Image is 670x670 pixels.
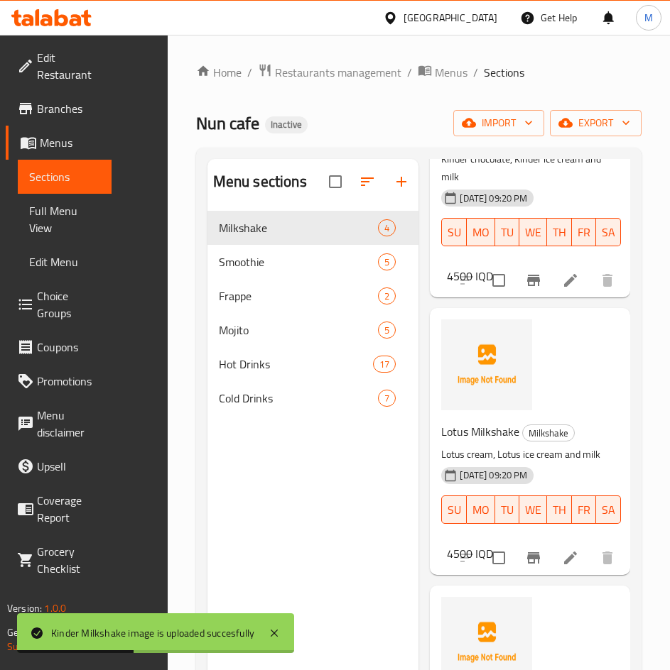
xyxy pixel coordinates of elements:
[40,134,100,151] span: Menus
[6,279,112,330] a: Choice Groups
[37,49,100,83] span: Edit Restaurant
[553,222,566,243] span: TH
[453,110,544,136] button: import
[219,253,378,270] span: Smoothie
[441,421,519,442] span: Lotus Milkshake
[484,64,524,81] span: Sections
[219,356,373,373] span: Hot Drinks
[379,324,395,337] span: 5
[378,253,396,270] div: items
[484,265,514,295] span: Select to update
[441,218,467,246] button: SU
[219,322,378,339] span: Mojito
[501,222,514,243] span: TU
[51,625,254,641] div: Kinder Milkshake image is uploaded succesfully
[525,222,541,243] span: WE
[495,218,519,246] button: TU
[590,263,625,297] button: delete
[484,543,514,573] span: Select to update
[562,272,579,289] a: Edit menu item
[418,63,468,82] a: Menus
[207,347,419,381] div: Hot Drinks17
[547,218,572,246] button: TH
[18,194,112,245] a: Full Menu View
[37,339,100,356] span: Coupons
[29,253,100,270] span: Edit Menu
[378,390,396,407] div: items
[6,398,112,449] a: Menu disclaimer
[523,425,574,441] span: Milkshake
[572,218,596,246] button: FR
[196,63,642,82] nav: breadcrumb
[578,500,590,520] span: FR
[379,392,395,405] span: 7
[219,390,378,407] span: Cold Drinks
[448,500,461,520] span: SU
[196,64,242,81] a: Home
[37,492,100,526] span: Coverage Report
[7,599,42,617] span: Version:
[553,500,566,520] span: TH
[196,107,259,139] span: Nun cafe
[472,222,490,243] span: MO
[44,599,66,617] span: 1.0.0
[18,245,112,279] a: Edit Menu
[265,119,308,131] span: Inactive
[572,495,596,524] button: FR
[472,500,490,520] span: MO
[37,543,100,577] span: Grocery Checklist
[29,168,100,185] span: Sections
[596,218,621,246] button: SA
[519,495,547,524] button: WE
[435,64,468,81] span: Menus
[379,221,395,235] span: 4
[454,192,533,205] span: [DATE] 09:20 PM
[6,40,112,92] a: Edit Restaurant
[550,110,642,136] button: export
[6,330,112,364] a: Coupons
[207,381,419,415] div: Cold Drinks7
[378,219,396,236] div: items
[495,495,519,524] button: TU
[465,114,533,132] span: import
[644,10,653,26] span: M
[6,534,112,586] a: Grocery Checklist
[219,287,378,304] span: Frappe
[596,495,621,524] button: SA
[517,541,551,575] button: Branch-specific-item
[37,373,100,390] span: Promotions
[207,211,419,245] div: Milkshake4
[562,549,579,566] a: Edit menu item
[207,245,419,279] div: Smoothie5
[561,114,630,132] span: export
[447,544,493,564] h6: 4500 IQD
[448,222,461,243] span: SU
[275,64,401,81] span: Restaurants management
[404,10,497,26] div: [GEOGRAPHIC_DATA]
[578,222,590,243] span: FR
[374,358,395,371] span: 17
[501,500,514,520] span: TU
[37,458,100,475] span: Upsell
[407,64,412,81] li: /
[517,263,551,297] button: Branch-specific-item
[441,446,607,463] p: Lotus cream, Lotus ice cream and milk
[602,500,615,520] span: SA
[247,64,252,81] li: /
[37,100,100,117] span: Branches
[258,63,401,82] a: Restaurants management
[7,637,97,656] a: Support.OpsPlatform
[6,483,112,534] a: Coverage Report
[213,171,307,192] h2: Menu sections
[602,222,615,243] span: SA
[590,541,625,575] button: delete
[6,364,112,398] a: Promotions
[7,623,72,642] span: Get support on:
[473,64,478,81] li: /
[219,219,378,236] span: Milkshake
[29,202,100,236] span: Full Menu View
[6,92,112,126] a: Branches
